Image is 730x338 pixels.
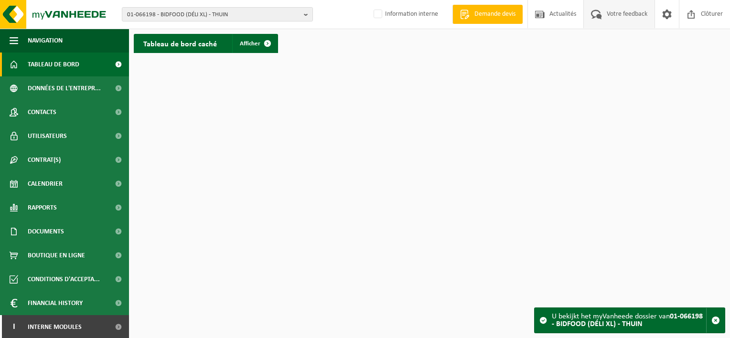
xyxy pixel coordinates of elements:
span: Données de l'entrepr... [28,76,101,100]
span: Documents [28,220,64,243]
div: U bekijkt het myVanheede dossier van [552,308,706,333]
span: Tableau de bord [28,53,79,76]
span: Contrat(s) [28,148,61,172]
span: Boutique en ligne [28,243,85,267]
span: Demande devis [472,10,518,19]
span: Afficher [240,41,260,47]
label: Information interne [372,7,438,21]
span: Utilisateurs [28,124,67,148]
a: Demande devis [452,5,523,24]
span: Navigation [28,29,63,53]
h2: Tableau de bord caché [134,34,226,53]
a: Afficher [232,34,277,53]
span: Financial History [28,291,83,315]
button: 01-066198 - BIDFOOD (DÉLI XL) - THUIN [122,7,313,21]
span: Calendrier [28,172,63,196]
span: Contacts [28,100,56,124]
span: Rapports [28,196,57,220]
span: Conditions d'accepta... [28,267,100,291]
strong: 01-066198 - BIDFOOD (DÉLI XL) - THUIN [552,313,703,328]
span: 01-066198 - BIDFOOD (DÉLI XL) - THUIN [127,8,300,22]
